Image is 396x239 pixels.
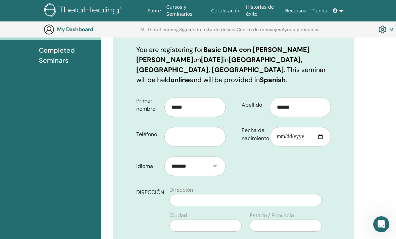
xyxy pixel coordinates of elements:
[237,124,270,145] label: Fecha de nacimiento
[309,5,330,17] a: Tienda
[243,1,282,20] a: Historias de éxito
[136,45,331,85] p: You are registering for on in . This seminar will be held and will be provided in .
[201,55,223,64] b: [DATE]
[201,27,237,38] a: Lista de deseos
[57,26,124,33] h3: My Dashboard
[260,75,286,84] b: Spanish
[170,75,190,84] b: online
[282,5,309,17] a: Recursos
[250,212,294,220] label: Estado / Provincia
[131,160,164,173] label: Idioma
[44,24,54,35] img: generic-user-icon.jpg
[237,27,281,38] a: Centro de mensajes
[169,212,187,220] label: Ciudad
[131,95,164,115] label: Primer nombre
[131,186,165,199] label: DIRECCIÓN
[169,186,193,194] label: Dirección
[208,5,243,17] a: Certificación
[179,27,201,38] a: Siguiendo
[140,27,179,38] a: Mi ThetaLearning
[136,55,302,74] b: [GEOGRAPHIC_DATA], [GEOGRAPHIC_DATA], [GEOGRAPHIC_DATA]
[164,1,209,20] a: Cursos y Seminarios
[237,99,270,111] label: Apellido
[136,45,310,64] b: Basic DNA con [PERSON_NAME] [PERSON_NAME]
[282,27,319,38] a: Ayuda y recursos
[379,24,387,35] img: cog.svg
[373,216,389,232] iframe: Intercom live chat
[44,3,125,18] img: logo.png
[145,5,163,17] a: Sobre
[131,128,164,141] label: Teléfono
[39,45,95,65] span: Completed Seminars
